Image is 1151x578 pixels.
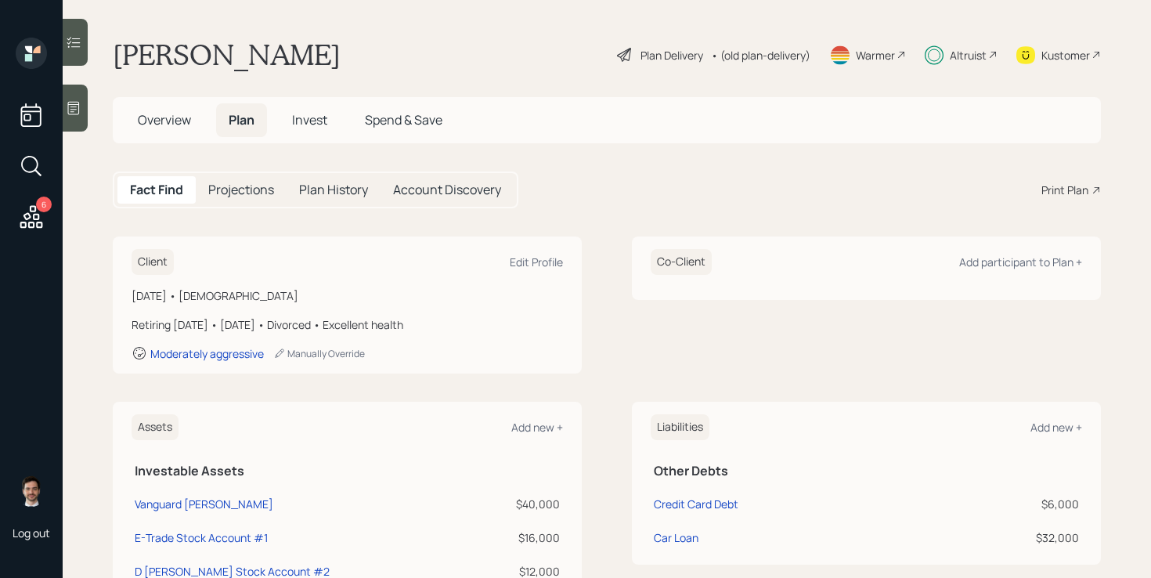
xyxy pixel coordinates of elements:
div: $6,000 [933,496,1079,512]
div: $16,000 [480,529,560,546]
h5: Fact Find [130,182,183,197]
div: Warmer [856,47,895,63]
h6: Liabilities [651,414,709,440]
h6: Assets [132,414,179,440]
h5: Plan History [299,182,368,197]
h5: Investable Assets [135,464,560,479]
div: Plan Delivery [640,47,703,63]
span: Plan [229,111,254,128]
div: [DATE] • [DEMOGRAPHIC_DATA] [132,287,563,304]
div: Credit Card Debt [654,496,738,512]
div: Edit Profile [510,255,563,269]
div: Manually Override [273,347,365,360]
div: Add new + [511,420,563,435]
div: Car Loan [654,529,698,546]
h5: Projections [208,182,274,197]
span: Invest [292,111,327,128]
h6: Client [132,249,174,275]
div: Vanguard [PERSON_NAME] [135,496,273,512]
img: jonah-coleman-headshot.png [16,475,47,507]
div: • (old plan-delivery) [711,47,810,63]
div: Add participant to Plan + [959,255,1082,269]
div: Print Plan [1041,182,1088,198]
div: Altruist [950,47,987,63]
div: Retiring [DATE] • [DATE] • Divorced • Excellent health [132,316,563,333]
div: Log out [13,526,50,540]
div: E-Trade Stock Account #1 [135,529,268,546]
div: 6 [36,197,52,212]
span: Spend & Save [365,111,442,128]
h1: [PERSON_NAME] [113,38,341,72]
h5: Account Discovery [393,182,501,197]
div: $32,000 [933,529,1079,546]
h5: Other Debts [654,464,1079,479]
div: Add new + [1030,420,1082,435]
h6: Co-Client [651,249,712,275]
div: $40,000 [480,496,560,512]
div: Moderately aggressive [150,346,264,361]
span: Overview [138,111,191,128]
div: Kustomer [1041,47,1090,63]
